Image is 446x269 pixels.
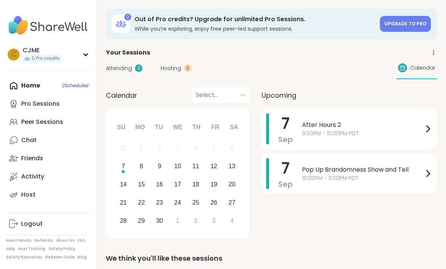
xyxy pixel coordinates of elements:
[282,113,290,134] span: 7
[138,197,145,208] div: 22
[152,158,168,175] div: Choose Tuesday, September 9th, 2025
[34,238,53,243] a: Referrals
[302,120,423,130] span: After Hours 2
[230,143,234,153] div: 6
[150,119,167,136] div: Tu
[133,177,150,193] div: Choose Monday, September 15th, 2025
[140,161,143,171] div: 8
[18,246,45,252] a: Host Training
[170,194,186,211] div: Choose Wednesday, September 24th, 2025
[106,48,150,57] span: Your Sessions
[132,119,148,136] div: Mo
[188,177,204,193] div: Choose Thursday, September 18th, 2025
[6,238,31,243] a: How It Works
[192,161,199,171] div: 11
[174,179,181,189] div: 17
[152,177,168,193] div: Choose Tuesday, September 16th, 2025
[170,158,186,175] div: Choose Wednesday, September 10th, 2025
[176,216,180,226] div: 1
[115,158,132,175] div: Choose Sunday, September 7th, 2025
[140,143,143,153] div: 1
[206,194,222,211] div: Choose Friday, September 26th, 2025
[120,197,127,208] div: 21
[212,143,215,153] div: 5
[211,161,217,171] div: 12
[115,213,132,229] div: Choose Sunday, September 28th, 2025
[170,177,186,193] div: Choose Wednesday, September 17th, 2025
[229,197,235,208] div: 27
[21,136,37,144] div: Chat
[380,16,431,32] a: Upgrade to Pro
[115,177,132,193] div: Choose Sunday, September 14th, 2025
[278,134,293,145] span: Sep
[120,216,127,226] div: 28
[188,140,204,156] div: Not available Thursday, September 4th, 2025
[152,194,168,211] div: Choose Tuesday, September 23rd, 2025
[302,165,423,174] span: Pop Up Brandomness Show and Tell
[229,161,235,171] div: 13
[6,12,90,39] img: ShareWell Nav Logo
[224,177,240,193] div: Choose Saturday, September 20th, 2025
[156,197,163,208] div: 23
[21,172,44,181] div: Activity
[194,143,197,153] div: 4
[302,174,423,182] span: 10:00PM - 11:00PM PDT
[122,161,125,171] div: 7
[32,55,60,62] span: 0 Pro credits
[152,213,168,229] div: Choose Tuesday, September 30th, 2025
[133,213,150,229] div: Choose Monday, September 29th, 2025
[138,179,145,189] div: 15
[207,119,223,136] div: Fr
[224,194,240,211] div: Choose Saturday, September 27th, 2025
[56,238,74,243] a: About Us
[278,179,293,189] span: Sep
[135,64,142,72] div: 2
[262,90,296,100] span: Upcoming
[176,143,180,153] div: 3
[158,161,161,171] div: 9
[282,158,290,179] span: 7
[6,149,90,167] a: Friends
[206,158,222,175] div: Choose Friday, September 12th, 2025
[156,179,163,189] div: 16
[188,119,205,136] div: Th
[45,255,74,260] a: Redeem Code
[410,64,435,72] span: Calendar
[224,140,240,156] div: Not available Saturday, September 6th, 2025
[106,253,437,264] div: We think you'll like these sessions
[192,179,199,189] div: 18
[229,179,235,189] div: 20
[6,255,42,260] a: Safety Resources
[77,255,87,260] a: Blog
[211,179,217,189] div: 19
[212,216,215,226] div: 3
[156,216,163,226] div: 30
[21,191,36,199] div: Host
[224,158,240,175] div: Choose Saturday, September 13th, 2025
[384,20,426,27] span: Upgrade to Pro
[206,177,222,193] div: Choose Friday, September 19th, 2025
[6,131,90,149] a: Chat
[206,140,222,156] div: Not available Friday, September 5th, 2025
[161,64,181,72] span: Hosting
[224,213,240,229] div: Choose Saturday, October 4th, 2025
[194,216,197,226] div: 2
[106,90,137,100] span: Calendar
[133,158,150,175] div: Choose Monday, September 8th, 2025
[21,100,60,108] div: Pro Sessions
[115,140,132,156] div: Not available Sunday, August 31st, 2025
[188,194,204,211] div: Choose Thursday, September 25th, 2025
[138,216,145,226] div: 29
[135,15,375,23] h3: Out of Pro credits? Upgrade for unlimited Pro Sessions.
[158,143,161,153] div: 2
[11,50,16,59] span: C
[302,130,423,138] span: 9:00PM - 10:00PM PDT
[6,95,90,113] a: Pro Sessions
[21,220,43,228] div: Logout
[23,46,61,55] div: CJME
[152,140,168,156] div: Not available Tuesday, September 2nd, 2025
[211,197,217,208] div: 26
[169,119,186,136] div: We
[113,119,130,136] div: Su
[174,197,181,208] div: 24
